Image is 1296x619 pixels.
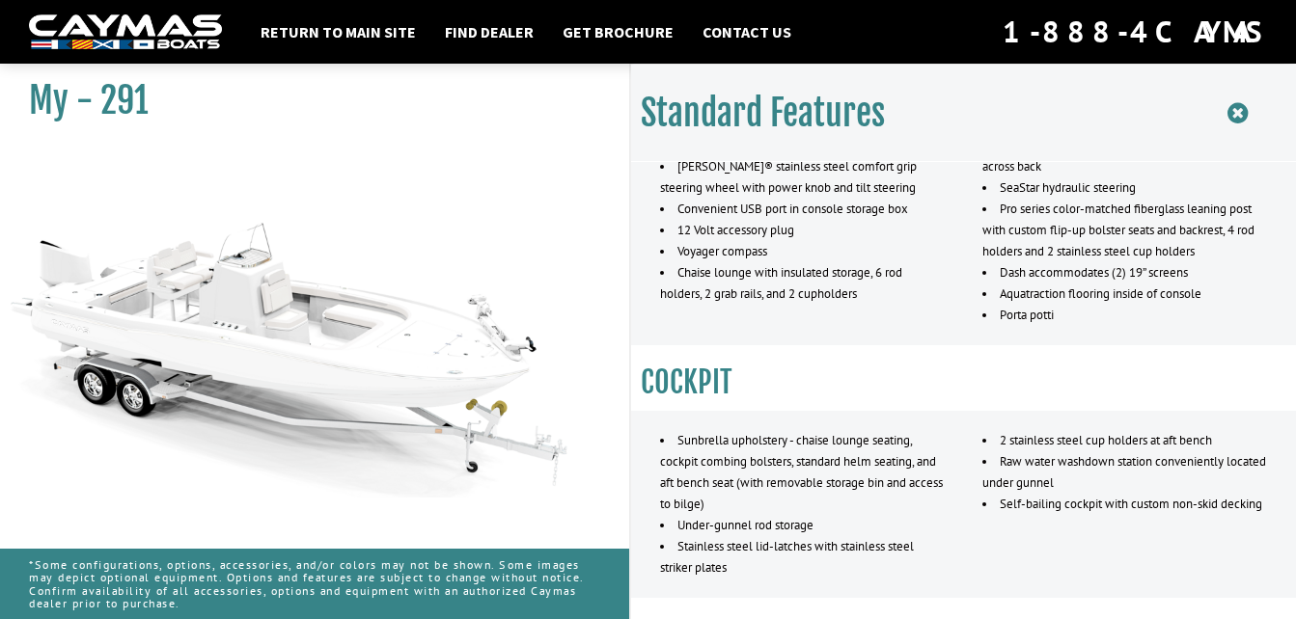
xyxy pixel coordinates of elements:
p: *Some configurations, options, accessories, and/or colors may not be shown. Some images may depic... [29,549,600,619]
a: Return to main site [251,19,426,44]
li: 12 Volt accessory plug [660,220,945,241]
li: Pro series color-matched fiberglass leaning post with custom flip-up bolster seats and backrest, ... [982,199,1267,262]
li: [PERSON_NAME]® stainless steel comfort grip steering wheel with power knob and tilt steering [660,156,945,199]
li: Raw water washdown station conveniently located under gunnel [982,451,1267,494]
li: Porta potti [982,305,1267,326]
li: Voyager compass [660,241,945,262]
li: Sunbrella upholstery - chaise lounge seating, cockpit combing bolsters, standard helm seating, an... [660,430,945,515]
h1: My - 291 [29,79,581,122]
li: Aquatraction flooring inside of console [982,283,1267,305]
img: white-logo-c9c8dbefe5ff5ceceb0f0178aa75bf4bb51f6bca0971e226c86eb53dfe498488.png [29,14,222,50]
li: Dash accommodates (2) 19” screens [982,262,1267,283]
a: Find Dealer [435,19,543,44]
li: Stainless steel lid-latches with stainless steel striker plates [660,536,945,579]
a: Get Brochure [553,19,683,44]
li: Self-bailing cockpit with custom non-skid decking [982,494,1267,515]
li: Chaise lounge with insulated storage, 6 rod holders, 2 grab rails, and 2 cupholders [660,262,945,305]
li: 2 stainless steel cup holders at aft bench [982,430,1267,451]
li: Under-gunnel rod storage [660,515,945,536]
h2: Standard Features [641,92,885,135]
div: 1-888-4CAYMAS [1003,11,1267,53]
a: Contact Us [693,19,801,44]
li: Convenient USB port in console storage box [660,199,945,220]
h3: COCKPIT [641,364,1287,400]
li: SeaStar hydraulic steering [982,177,1267,199]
